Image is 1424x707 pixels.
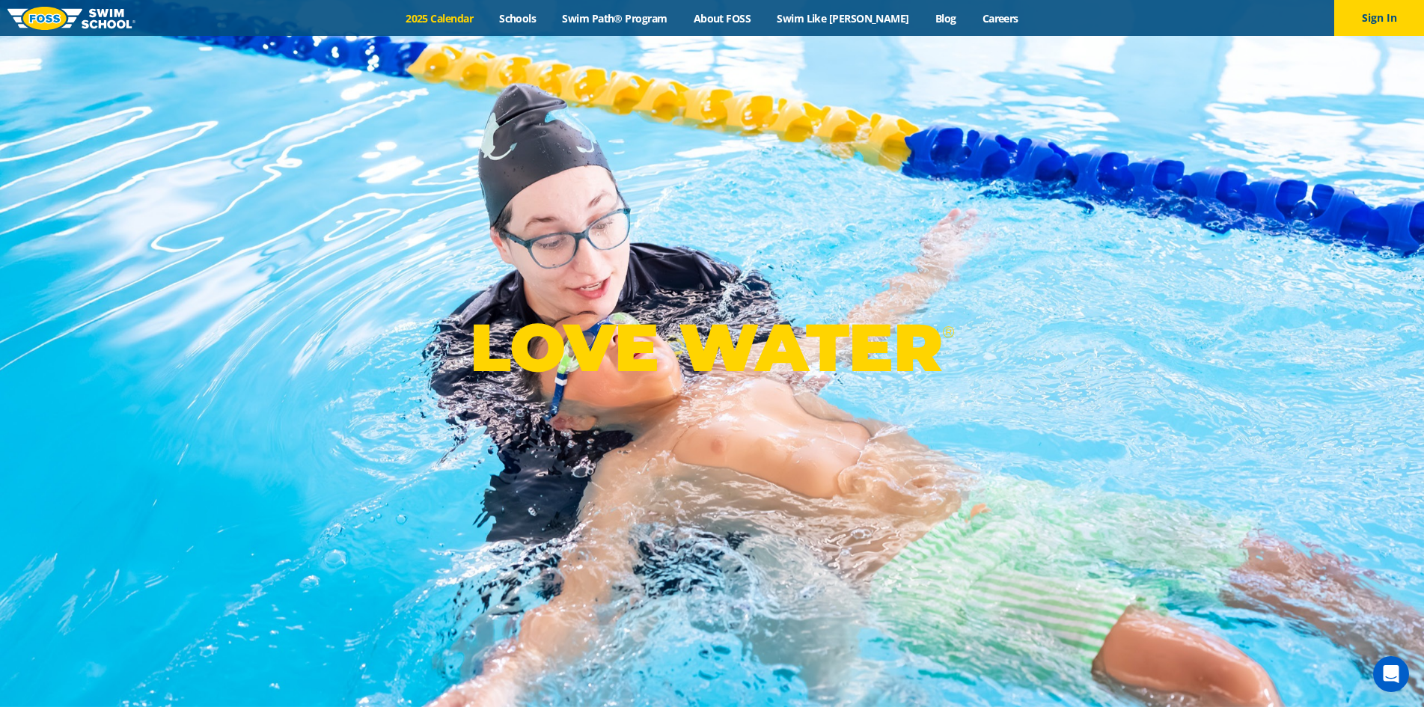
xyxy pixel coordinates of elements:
a: Blog [922,11,969,25]
p: LOVE WATER [470,307,954,388]
a: Swim Like [PERSON_NAME] [764,11,923,25]
sup: ® [942,322,954,341]
a: Swim Path® Program [549,11,680,25]
a: Careers [969,11,1031,25]
img: FOSS Swim School Logo [7,7,135,30]
a: Schools [486,11,549,25]
div: Open Intercom Messenger [1373,656,1409,692]
a: About FOSS [680,11,764,25]
a: 2025 Calendar [393,11,486,25]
